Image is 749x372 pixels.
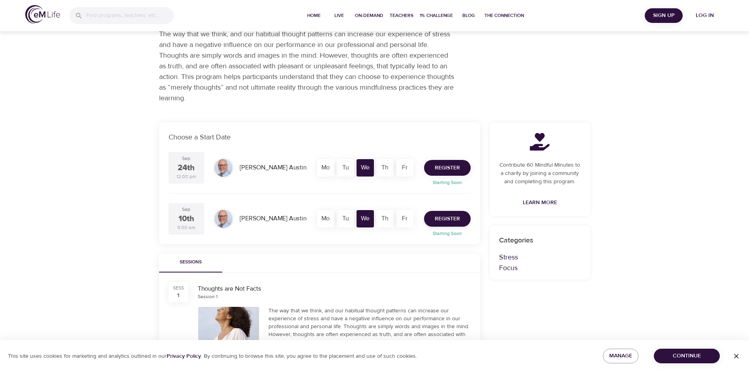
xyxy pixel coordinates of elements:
[337,159,354,177] div: Tu
[173,285,184,291] div: SESS
[237,211,310,226] div: [PERSON_NAME] Austin
[435,163,460,173] span: Register
[357,210,374,227] div: We
[268,307,471,370] div: The way that we think, and our habitual thought patterns can increase our experience of stress an...
[520,195,560,210] a: Learn More
[182,155,190,162] div: Sep
[648,11,680,21] span: Sign Up
[419,230,475,237] p: Starting Soon
[177,224,195,231] div: 9:00 am
[176,173,196,180] div: 12:00 pm
[169,132,471,143] p: Choose a Start Date
[159,29,455,103] p: The way that we think, and our habitual thought patterns can increase our experience of stress an...
[317,159,334,177] div: Mo
[330,11,349,20] span: Live
[396,159,413,177] div: Fr
[177,291,179,299] div: 1
[435,214,460,224] span: Register
[396,210,413,227] div: Fr
[419,179,475,186] p: Starting Soon
[609,351,632,361] span: Manage
[660,351,713,361] span: Continue
[178,162,195,174] div: 24th
[499,263,581,273] p: Focus
[317,210,334,227] div: Mo
[424,211,471,227] button: Register
[357,159,374,177] div: We
[390,11,413,20] span: Teachers
[603,349,638,363] button: Manage
[686,8,724,23] button: Log in
[355,11,383,20] span: On-Demand
[376,159,394,177] div: Th
[198,293,218,300] div: Session 1
[86,7,174,24] input: Find programs, teachers, etc...
[459,11,478,20] span: Blog
[198,284,471,293] div: Thoughts are Not Facts
[25,5,60,24] img: logo
[645,8,683,23] button: Sign Up
[237,160,310,175] div: [PERSON_NAME] Austin
[689,11,721,21] span: Log in
[182,206,190,213] div: Sep
[523,198,557,208] span: Learn More
[167,353,201,360] a: Privacy Policy
[654,349,720,363] button: Continue
[499,161,581,186] p: Contribute 60 Mindful Minutes to a charity by joining a community and completing this program.
[164,258,218,267] span: Sessions
[178,213,194,225] div: 10th
[499,252,581,263] p: Stress
[484,11,524,20] span: The Connection
[424,160,471,176] button: Register
[304,11,323,20] span: Home
[420,11,453,20] span: 1% Challenge
[337,210,354,227] div: Tu
[376,210,394,227] div: Th
[499,235,581,246] p: Categories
